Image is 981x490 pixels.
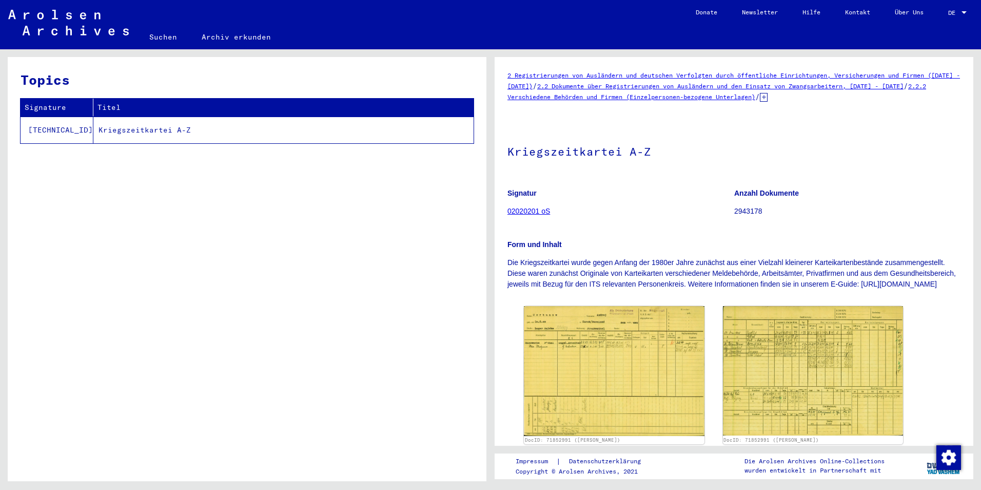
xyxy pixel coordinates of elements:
[516,456,653,467] div: |
[507,189,537,197] b: Signatur
[21,117,93,143] td: [TECHNICAL_ID]
[948,9,959,16] span: DE
[516,467,653,476] p: Copyright © Arolsen Archives, 2021
[21,70,473,90] h3: Topics
[507,128,960,173] h1: Kriegszeitkartei A-Z
[744,457,885,466] p: Die Arolsen Archives Online-Collections
[507,240,562,249] b: Form und Inhalt
[734,206,960,217] p: 2943178
[734,189,799,197] b: Anzahl Dokumente
[8,10,129,35] img: Arolsen_neg.svg
[904,81,908,90] span: /
[21,99,93,117] th: Signature
[507,71,960,90] a: 2 Registrierungen von Ausländern und deutschen Verfolgten durch öffentliche Einrichtungen, Versic...
[537,82,904,90] a: 2.2 Dokumente über Registrierungen von Ausländern und den Einsatz von Zwangsarbeitern, [DATE] - [...
[507,257,960,290] p: Die Kriegszeitkartei wurde gegen Anfang der 1980er Jahre zunächst aus einer Vielzahl kleinerer Ka...
[755,92,760,101] span: /
[524,306,704,436] img: 001.jpg
[561,456,653,467] a: Datenschutzerklärung
[137,25,189,49] a: Suchen
[925,453,963,479] img: yv_logo.png
[516,456,556,467] a: Impressum
[744,466,885,475] p: wurden entwickelt in Partnerschaft mit
[507,207,550,215] a: 02020201 oS
[93,117,474,143] td: Kriegszeitkartei A-Z
[533,81,537,90] span: /
[936,445,961,470] img: Zustimmung ändern
[723,306,904,436] img: 002.jpg
[723,437,819,443] a: DocID: 71852991 ([PERSON_NAME])
[189,25,283,49] a: Archiv erkunden
[93,99,474,117] th: Titel
[525,437,620,443] a: DocID: 71852991 ([PERSON_NAME])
